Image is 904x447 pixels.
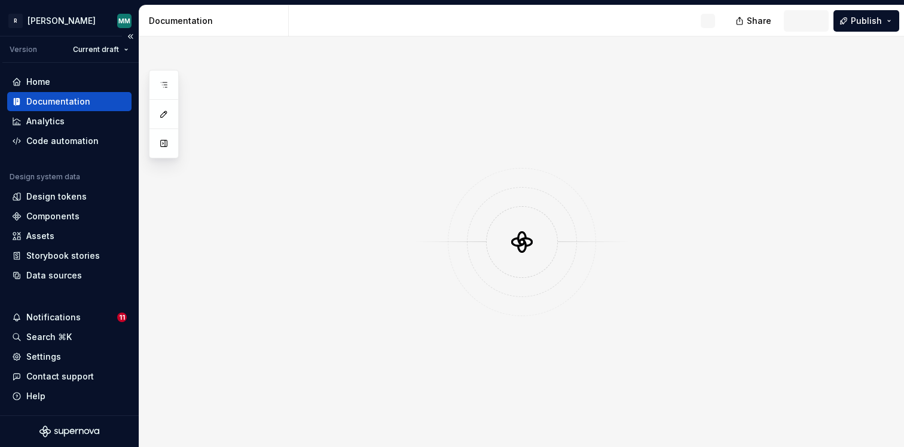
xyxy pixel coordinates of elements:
[26,76,50,88] div: Home
[7,187,132,206] a: Design tokens
[26,390,45,402] div: Help
[26,371,94,382] div: Contact support
[118,16,130,26] div: MM
[7,367,132,386] button: Contact support
[7,226,132,246] a: Assets
[833,10,899,32] button: Publish
[7,112,132,131] a: Analytics
[7,131,132,151] a: Code automation
[68,41,134,58] button: Current draft
[73,45,119,54] span: Current draft
[26,311,81,323] div: Notifications
[851,15,882,27] span: Publish
[7,92,132,111] a: Documentation
[7,266,132,285] a: Data sources
[26,191,87,203] div: Design tokens
[26,351,61,363] div: Settings
[26,210,80,222] div: Components
[26,270,82,281] div: Data sources
[26,250,100,262] div: Storybook stories
[28,15,96,27] div: [PERSON_NAME]
[747,15,771,27] span: Share
[39,425,99,437] svg: Supernova Logo
[729,10,779,32] button: Share
[26,135,99,147] div: Code automation
[2,8,136,33] button: R[PERSON_NAME]MM
[7,387,132,406] button: Help
[26,331,72,343] div: Search ⌘K
[7,347,132,366] a: Settings
[26,230,54,242] div: Assets
[8,14,23,28] div: R
[7,246,132,265] a: Storybook stories
[7,72,132,91] a: Home
[149,15,283,27] div: Documentation
[122,28,139,45] button: Collapse sidebar
[7,308,132,327] button: Notifications11
[10,172,80,182] div: Design system data
[26,96,90,108] div: Documentation
[7,327,132,347] button: Search ⌘K
[117,313,127,322] span: 11
[26,115,65,127] div: Analytics
[7,207,132,226] a: Components
[10,45,37,54] div: Version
